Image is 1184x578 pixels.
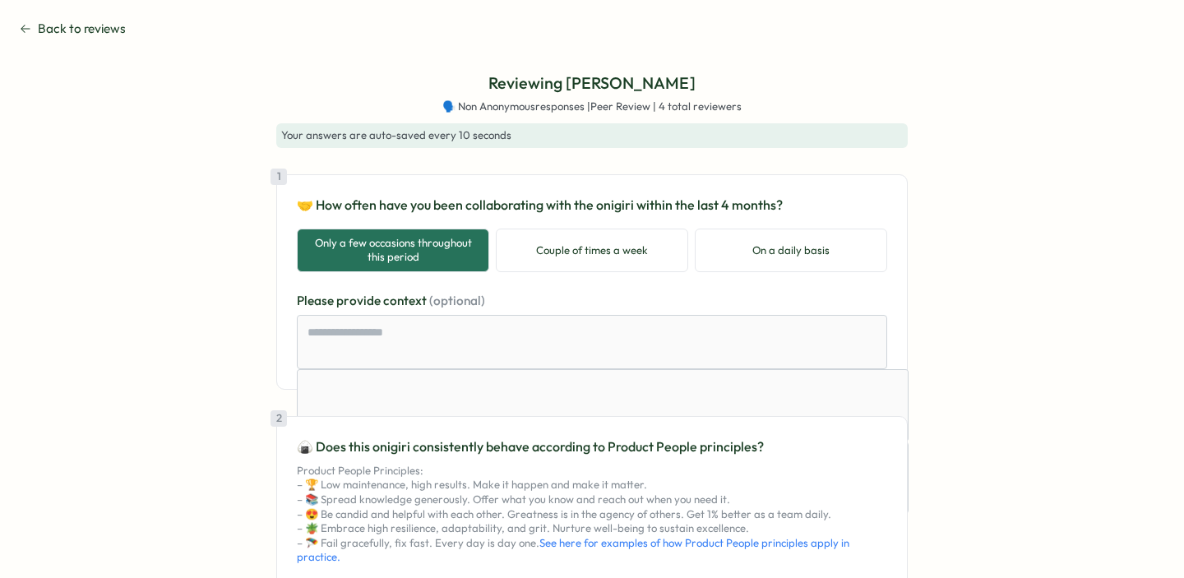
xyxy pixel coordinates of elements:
[488,71,696,96] p: Reviewing [PERSON_NAME]
[429,293,485,308] span: (optional)
[442,99,742,114] span: 🗣️ Non Anonymous responses | Peer Review | 4 total reviewers
[271,410,287,427] div: 2
[695,229,887,272] button: On a daily basis
[297,437,887,457] p: 🍙 Does this onigiri consistently behave according to Product People principles?
[297,195,887,215] p: 🤝 How often have you been collaborating with the onigiri within the last 4 months?
[336,293,383,308] span: provide
[281,128,511,141] span: Your answers are auto-saved every 10 seconds
[383,293,429,308] span: context
[297,464,887,565] p: Product People Principles: – 🏆 Low maintenance, high results. Make it happen and make it matter. ...
[38,20,126,38] span: Back to reviews
[297,536,849,564] a: See here for examples of how Product People principles apply in practice.
[271,169,287,185] div: 1
[496,229,688,272] button: Couple of times a week
[297,229,489,272] button: Only a few occasions throughout this period
[297,293,336,308] span: Please
[20,20,126,38] button: Back to reviews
